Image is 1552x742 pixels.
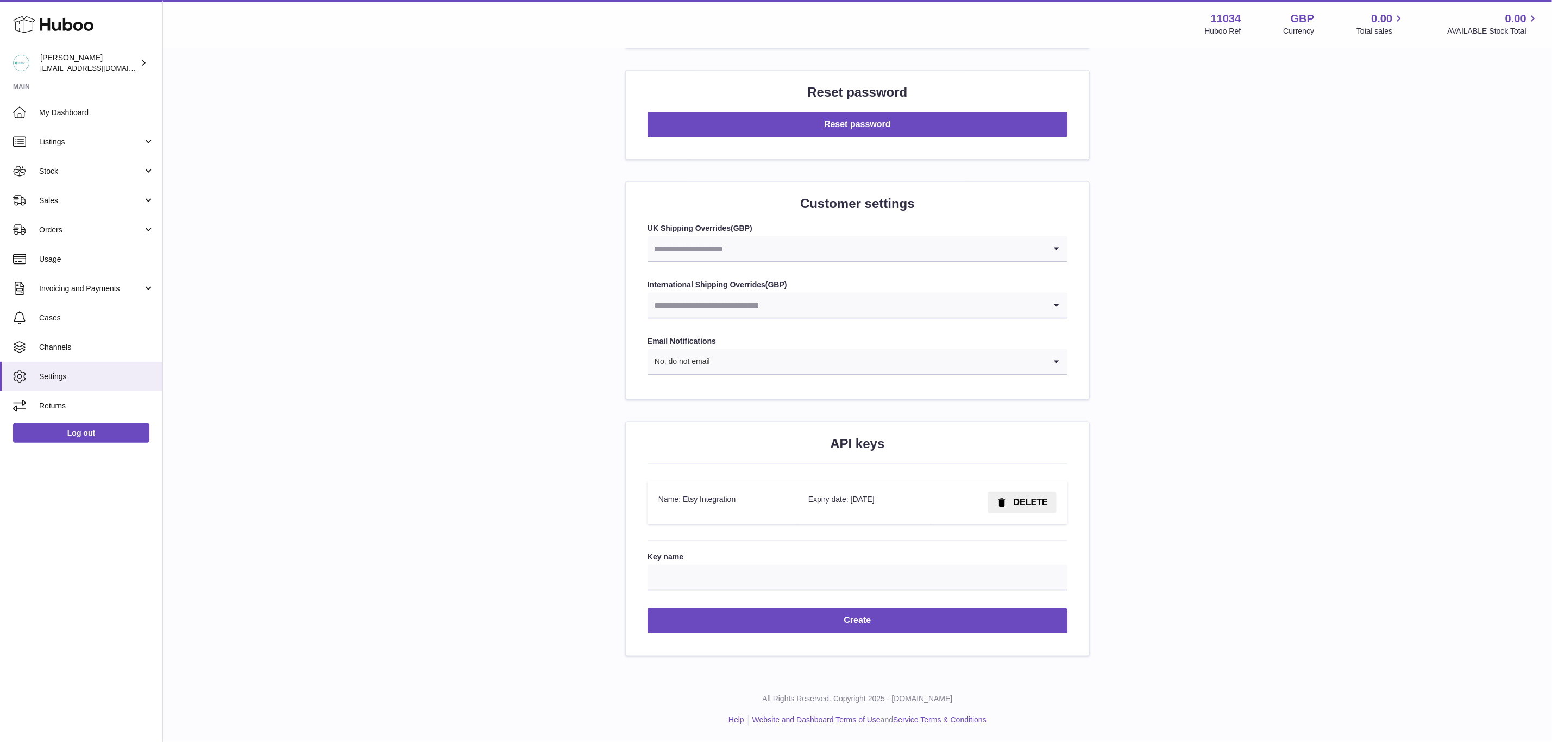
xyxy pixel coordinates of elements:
[648,336,1067,347] label: Email Notifications
[39,401,154,411] span: Returns
[648,195,1067,212] h2: Customer settings
[893,716,987,725] a: Service Terms & Conditions
[1014,498,1048,507] span: DELETE
[648,236,1067,262] div: Search for option
[172,694,1543,705] p: All Rights Reserved. Copyright 2025 - [DOMAIN_NAME]
[39,108,154,118] span: My Dashboard
[733,224,750,232] strong: GBP
[648,435,1067,452] h2: API keys
[648,293,1067,319] div: Search for option
[728,716,744,725] a: Help
[1284,26,1315,36] div: Currency
[1372,11,1393,26] span: 0.00
[752,716,881,725] a: Website and Dashboard Terms of Use
[1447,26,1539,36] span: AVAILABLE Stock Total
[988,492,1057,514] button: DELETE
[648,112,1067,137] button: Reset password
[648,349,1067,375] div: Search for option
[765,280,787,289] span: ( )
[648,236,1046,261] input: Search for option
[1356,26,1405,36] span: Total sales
[648,223,1067,234] label: UK Shipping Overrides
[1205,26,1241,36] div: Huboo Ref
[749,715,987,726] li: and
[1447,11,1539,36] a: 0.00 AVAILABLE Stock Total
[648,84,1067,101] h2: Reset password
[648,280,1067,290] label: International Shipping Overrides
[1291,11,1314,26] strong: GBP
[711,349,1046,374] input: Search for option
[797,481,931,525] td: Expiry date: [DATE]
[39,166,143,177] span: Stock
[39,254,154,265] span: Usage
[648,293,1046,318] input: Search for option
[648,120,1067,129] a: Reset password
[648,481,797,525] td: Name: Etsy Integration
[1211,11,1241,26] strong: 11034
[39,225,143,235] span: Orders
[648,552,1067,562] label: Key name
[1505,11,1526,26] span: 0.00
[768,280,784,289] strong: GBP
[39,372,154,382] span: Settings
[39,137,143,147] span: Listings
[39,284,143,294] span: Invoicing and Payments
[40,53,138,73] div: [PERSON_NAME]
[731,224,752,232] span: ( )
[39,313,154,323] span: Cases
[13,55,29,71] img: internalAdmin-11034@internal.huboo.com
[13,423,149,443] a: Log out
[1356,11,1405,36] a: 0.00 Total sales
[39,196,143,206] span: Sales
[40,64,160,72] span: [EMAIL_ADDRESS][DOMAIN_NAME]
[648,608,1067,634] button: Create
[648,349,711,374] span: No, do not email
[39,342,154,353] span: Channels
